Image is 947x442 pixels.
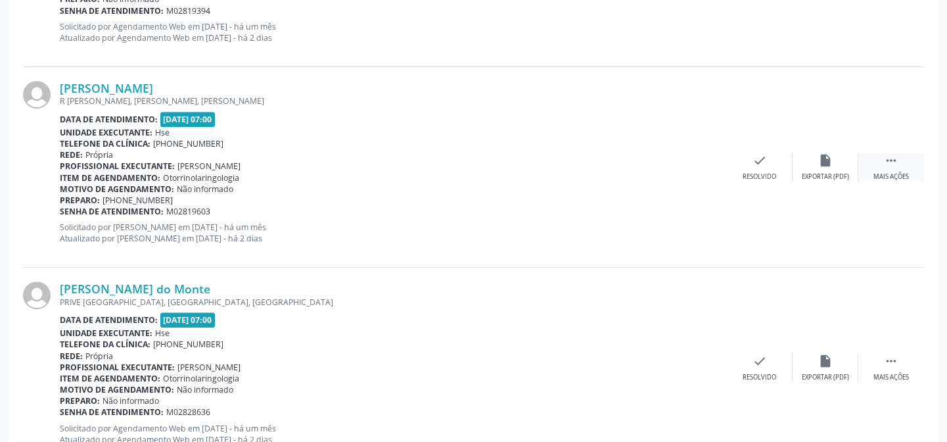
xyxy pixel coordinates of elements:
span: Hse [155,127,170,138]
span: Otorrinolaringologia [163,373,239,384]
div: Exportar (PDF) [802,172,849,182]
div: Mais ações [873,172,909,182]
div: Mais ações [873,373,909,382]
b: Motivo de agendamento: [60,184,174,195]
b: Senha de atendimento: [60,5,164,16]
i:  [884,153,898,168]
a: [PERSON_NAME] [60,81,153,95]
i: check [752,354,767,368]
b: Telefone da clínica: [60,138,150,149]
span: Não informado [177,184,233,195]
span: Otorrinolaringologia [163,172,239,184]
b: Data de atendimento: [60,314,158,326]
b: Preparo: [60,195,100,206]
b: Senha de atendimento: [60,406,164,418]
span: M02819394 [166,5,210,16]
span: [PERSON_NAME] [177,160,241,172]
i: insert_drive_file [818,354,833,368]
b: Unidade executante: [60,328,152,339]
b: Unidade executante: [60,127,152,138]
a: [PERSON_NAME] do Monte [60,282,210,296]
div: PRIVE [GEOGRAPHIC_DATA], [GEOGRAPHIC_DATA], [GEOGRAPHIC_DATA] [60,297,727,308]
span: [DATE] 07:00 [160,312,216,328]
div: Resolvido [743,172,776,182]
p: Solicitado por [PERSON_NAME] em [DATE] - há um mês Atualizado por [PERSON_NAME] em [DATE] - há 2 ... [60,222,727,244]
b: Item de agendamento: [60,373,160,384]
i:  [884,354,898,368]
p: Solicitado por Agendamento Web em [DATE] - há um mês Atualizado por Agendamento Web em [DATE] - h... [60,21,727,43]
b: Profissional executante: [60,160,175,172]
i: insert_drive_file [818,153,833,168]
b: Motivo de agendamento: [60,384,174,395]
b: Rede: [60,351,83,362]
span: [PHONE_NUMBER] [153,138,223,149]
img: img [23,282,51,309]
span: M02828636 [166,406,210,418]
span: Não informado [177,384,233,395]
img: img [23,81,51,109]
span: [DATE] 07:00 [160,112,216,127]
span: Própria [85,351,113,362]
div: Exportar (PDF) [802,373,849,382]
span: M02819603 [166,206,210,217]
i: check [752,153,767,168]
span: [PERSON_NAME] [177,362,241,373]
span: [PHONE_NUMBER] [153,339,223,350]
span: [PHONE_NUMBER] [103,195,173,206]
b: Rede: [60,149,83,160]
div: R [PERSON_NAME], [PERSON_NAME], [PERSON_NAME] [60,95,727,107]
span: Própria [85,149,113,160]
b: Preparo: [60,395,100,406]
b: Profissional executante: [60,362,175,373]
span: Não informado [103,395,159,406]
b: Telefone da clínica: [60,339,150,350]
b: Item de agendamento: [60,172,160,184]
b: Data de atendimento: [60,114,158,125]
span: Hse [155,328,170,339]
div: Resolvido [743,373,776,382]
b: Senha de atendimento: [60,206,164,217]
